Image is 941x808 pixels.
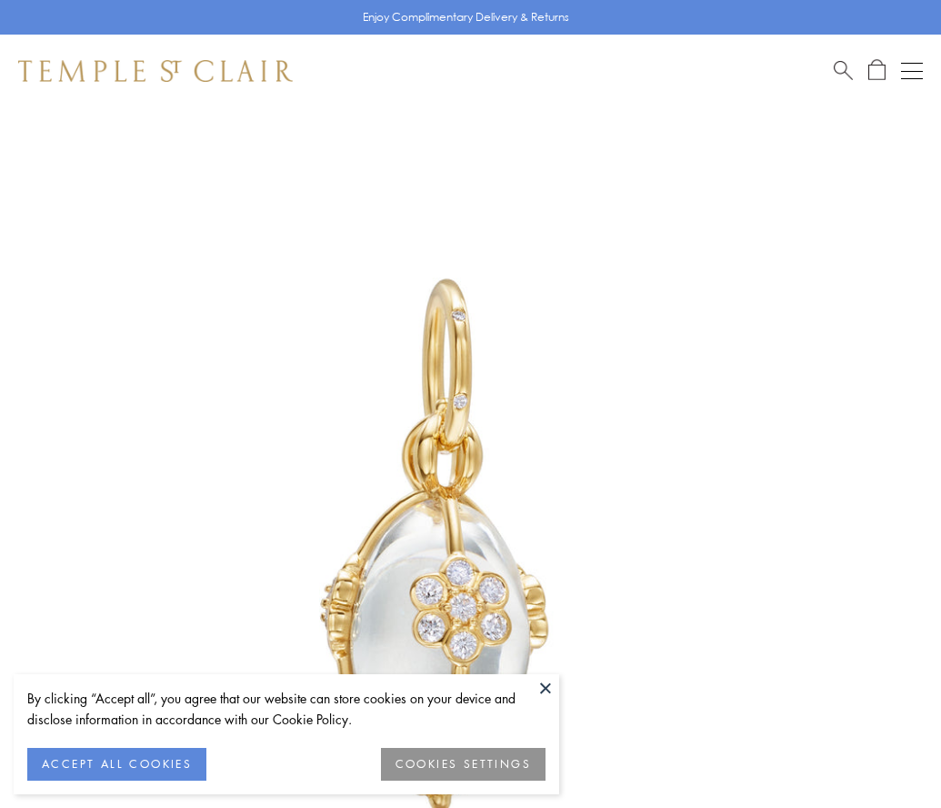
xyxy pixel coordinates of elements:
[18,60,293,82] img: Temple St. Clair
[901,60,923,82] button: Open navigation
[363,8,569,26] p: Enjoy Complimentary Delivery & Returns
[868,59,886,82] a: Open Shopping Bag
[27,688,546,730] div: By clicking “Accept all”, you agree that our website can store cookies on your device and disclos...
[381,748,546,781] button: COOKIES SETTINGS
[834,59,853,82] a: Search
[27,748,206,781] button: ACCEPT ALL COOKIES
